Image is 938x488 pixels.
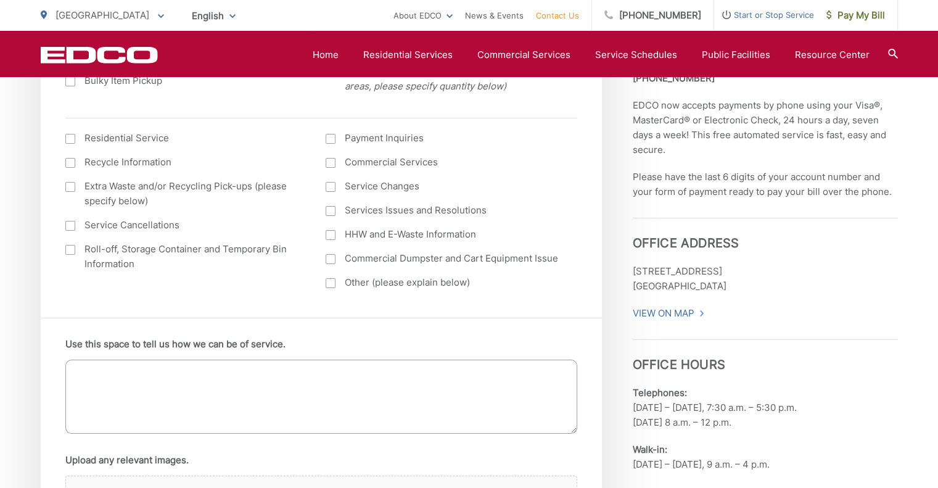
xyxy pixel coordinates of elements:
[795,48,870,62] a: Resource Center
[313,48,339,62] a: Home
[65,73,302,88] label: Bulky Item Pickup
[183,5,245,27] span: English
[65,155,302,170] label: Recycle Information
[633,444,667,455] b: Walk-in:
[65,455,189,466] label: Upload any relevant images.
[326,155,562,170] label: Commercial Services
[633,98,898,157] p: EDCO now accepts payments by phone using your Visa®, MasterCard® or Electronic Check, 24 hours a ...
[633,386,898,430] p: [DATE] – [DATE], 7:30 a.m. – 5:30 p.m. [DATE] 8 a.m. – 12 p.m.
[702,48,770,62] a: Public Facilities
[477,48,570,62] a: Commercial Services
[633,339,898,372] h3: Office Hours
[326,179,562,194] label: Service Changes
[633,170,898,199] p: Please have the last 6 digits of your account number and your form of payment ready to pay your b...
[536,8,579,23] a: Contact Us
[633,442,898,472] p: [DATE] – [DATE], 9 a.m. – 4 p.m.
[633,72,715,84] strong: [PHONE_NUMBER]
[363,48,453,62] a: Residential Services
[326,227,562,242] label: HHW and E-Waste Information
[326,131,562,146] label: Payment Inquiries
[826,8,885,23] span: Pay My Bill
[56,9,149,21] span: [GEOGRAPHIC_DATA]
[65,339,286,350] label: Use this space to tell us how we can be of service.
[465,8,524,23] a: News & Events
[595,48,677,62] a: Service Schedules
[65,242,302,271] label: Roll-off, Storage Container and Temporary Bin Information
[41,46,158,64] a: EDCD logo. Return to the homepage.
[326,275,562,290] label: Other (please explain below)
[65,131,302,146] label: Residential Service
[633,218,898,250] h3: Office Address
[633,387,687,399] b: Telephones:
[345,64,562,94] span: Additional Green-Waste Cart
[65,218,302,233] label: Service Cancellations
[65,179,302,209] label: Extra Waste and/or Recycling Pick-ups (please specify below)
[633,264,898,294] p: [STREET_ADDRESS] [GEOGRAPHIC_DATA]
[633,306,705,321] a: View On Map
[393,8,453,23] a: About EDCO
[326,251,562,266] label: Commercial Dumpster and Cart Equipment Issue
[326,203,562,218] label: Services Issues and Resolutions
